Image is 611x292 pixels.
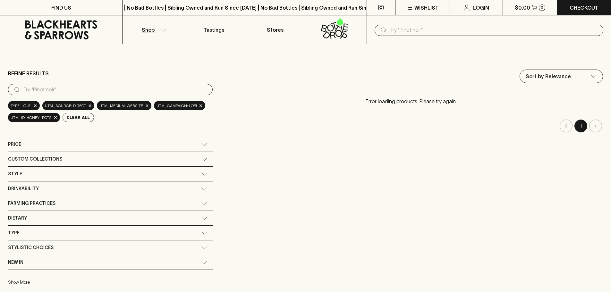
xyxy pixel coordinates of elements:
[219,91,603,112] p: Error loading products. Please try again.
[8,170,22,178] span: Style
[8,226,213,240] div: Type
[8,181,213,196] div: Drinkability
[8,244,54,252] span: Stylistic Choices
[8,155,62,163] span: Custom Collections
[8,214,27,222] span: Dietary
[145,102,149,109] span: ×
[204,26,224,34] p: Tastings
[45,103,86,109] span: utm_source: direct
[8,255,213,270] div: New In
[183,15,244,44] a: Tastings
[267,26,284,34] p: Stores
[526,72,571,80] p: Sort by Relevance
[8,199,55,207] span: Farming Practices
[142,26,155,34] p: Shop
[33,102,37,109] span: ×
[541,6,543,9] p: 0
[23,85,208,95] input: Try “Pinot noir”
[8,137,213,152] div: Price
[157,103,197,109] span: utm_campaign: LoFi
[51,4,71,12] p: FIND US
[245,15,306,44] a: Stores
[88,102,92,109] span: ×
[199,102,203,109] span: ×
[8,196,213,211] div: Farming Practices
[8,167,213,181] div: Style
[11,103,31,109] span: type: lo-fi
[473,4,489,12] p: Login
[8,185,39,193] span: Drinkability
[8,276,92,289] button: Show More
[570,4,598,12] p: Checkout
[8,240,213,255] div: Stylistic Choices
[63,113,94,122] button: Clear All
[8,70,49,77] p: Refine Results
[8,229,20,237] span: Type
[8,152,213,166] div: Custom Collections
[515,4,530,12] p: $0.00
[54,114,57,121] span: ×
[219,120,603,132] nav: pagination navigation
[414,4,439,12] p: Wishlist
[574,120,587,132] button: page 1
[99,103,143,109] span: utm_medium: website
[8,258,23,266] span: New In
[8,211,213,225] div: Dietary
[390,25,598,35] input: Try "Pinot noir"
[123,15,183,44] button: Shop
[11,114,52,121] span: utm_id: honey_pots
[8,140,21,148] span: Price
[520,70,603,83] div: Sort by Relevance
